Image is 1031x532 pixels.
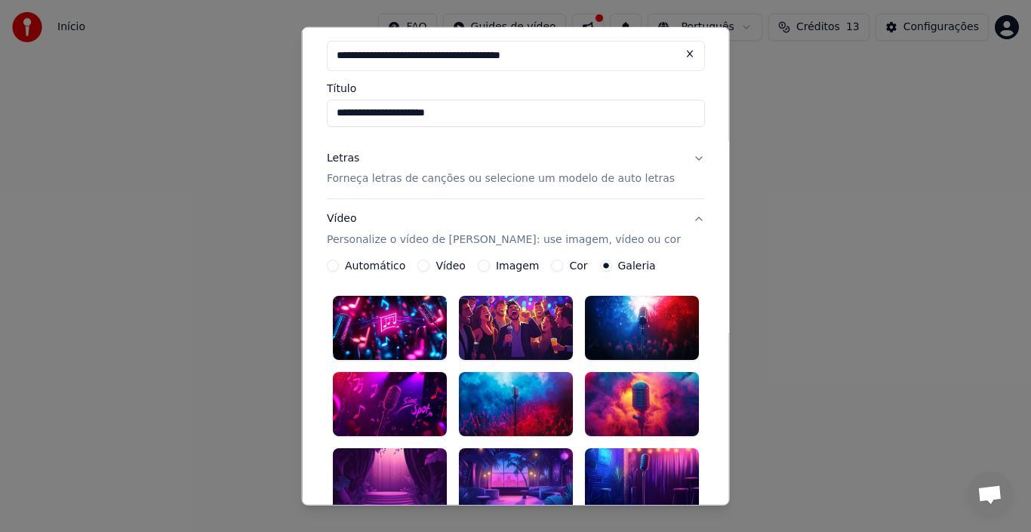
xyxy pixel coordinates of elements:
label: Automático [345,260,405,271]
label: Vídeo [435,260,466,271]
label: Imagem [495,260,538,271]
label: Galeria [617,260,655,271]
div: Vídeo [327,211,681,248]
label: Cor [569,260,587,271]
button: VídeoPersonalize o vídeo de [PERSON_NAME]: use imagem, vídeo ou cor [327,199,705,260]
p: Forneça letras de canções ou selecione um modelo de auto letras [327,171,675,186]
div: Letras [327,150,359,165]
label: Título [327,82,705,93]
p: Personalize o vídeo de [PERSON_NAME]: use imagem, vídeo ou cor [327,232,681,248]
button: LetrasForneça letras de canções ou selecione um modelo de auto letras [327,138,705,198]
